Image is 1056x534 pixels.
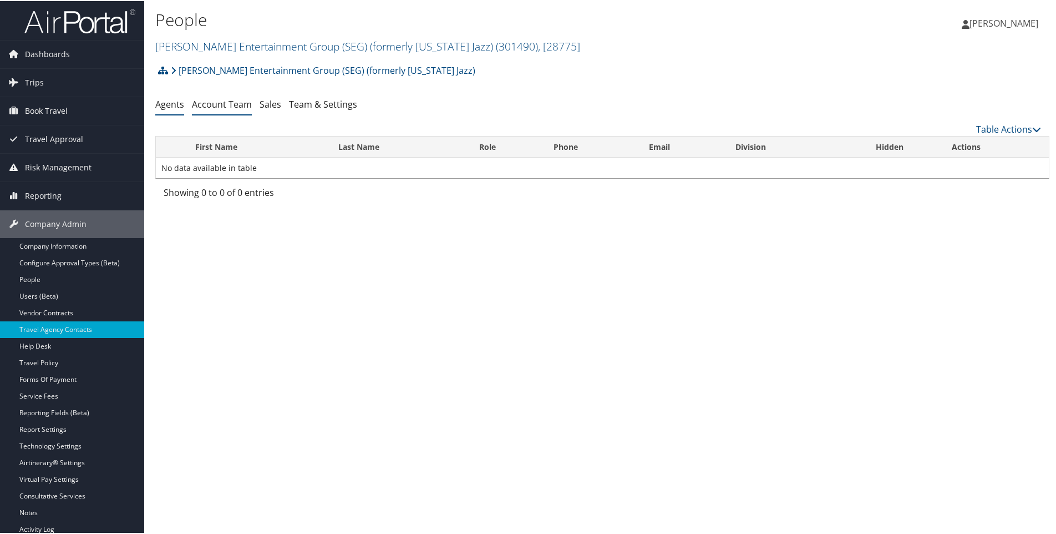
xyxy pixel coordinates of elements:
span: Reporting [25,181,62,209]
a: Team & Settings [289,97,357,109]
td: No data available in table [156,157,1049,177]
span: Book Travel [25,96,68,124]
a: [PERSON_NAME] [962,6,1049,39]
th: : activate to sort column descending [156,135,185,157]
a: [PERSON_NAME] Entertainment Group (SEG) (formerly [US_STATE] Jazz) [171,58,475,80]
th: Last Name [328,135,469,157]
th: Division [725,135,838,157]
a: Agents [155,97,184,109]
a: Table Actions [976,122,1041,134]
a: Account Team [192,97,252,109]
th: Actions [942,135,1049,157]
th: Phone [544,135,638,157]
span: Trips [25,68,44,95]
h1: People [155,7,752,31]
span: ( 301490 ) [496,38,538,53]
span: , [ 28775 ] [538,38,580,53]
th: First Name [185,135,329,157]
span: [PERSON_NAME] [969,16,1038,28]
span: Travel Approval [25,124,83,152]
a: Sales [260,97,281,109]
th: Email [639,135,725,157]
span: Company Admin [25,209,87,237]
a: [PERSON_NAME] Entertainment Group (SEG) (formerly [US_STATE] Jazz) [155,38,580,53]
img: airportal-logo.png [24,7,135,33]
th: Hidden [838,135,942,157]
div: Showing 0 to 0 of 0 entries [164,185,370,204]
span: Risk Management [25,153,92,180]
span: Dashboards [25,39,70,67]
th: Role [469,135,544,157]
